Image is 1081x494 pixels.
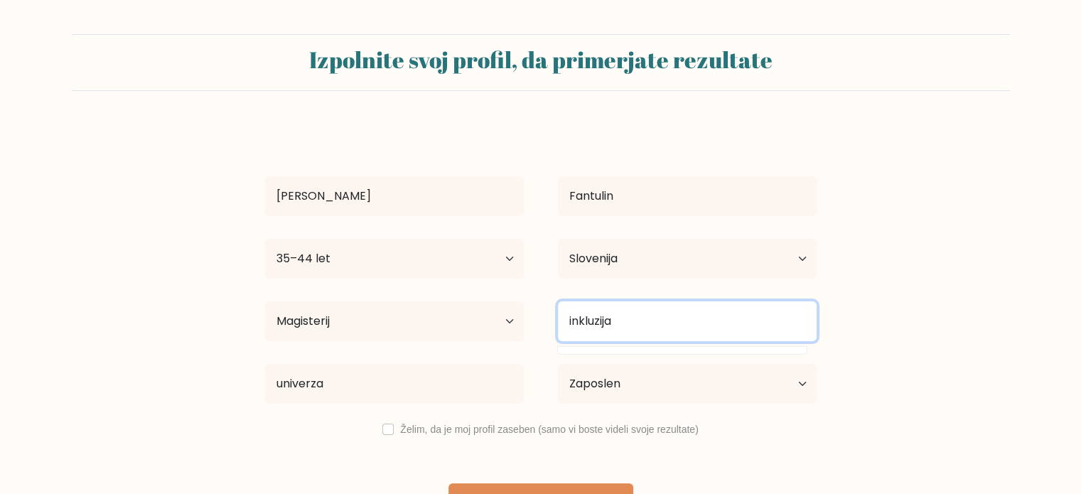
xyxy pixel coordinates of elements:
input: Priimek [558,176,817,216]
input: Najrelevantnejša izobraževalna ustanova [265,364,524,404]
input: Kaj si študiral/a? [558,301,817,341]
font: Izpolnite svoj profil, da primerjate rezultate [309,44,773,75]
font: Želim, da je moj profil zaseben (samo vi boste videli svoje rezultate) [400,424,698,435]
input: Ime [265,176,524,216]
